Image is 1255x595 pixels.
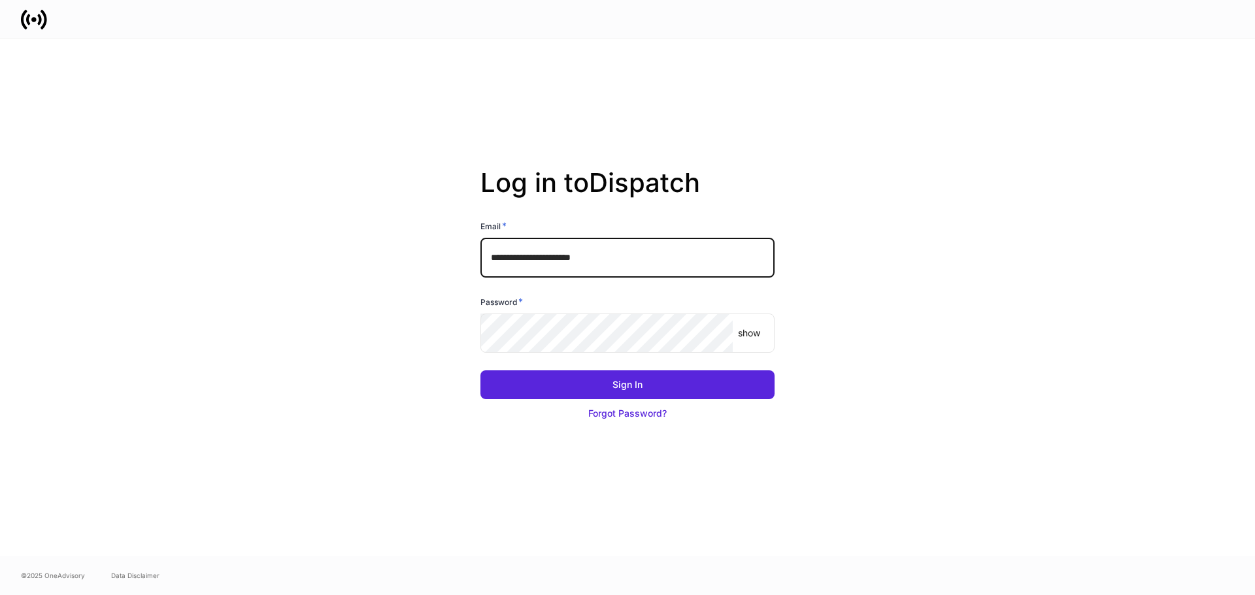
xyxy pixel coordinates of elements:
h6: Email [480,219,507,233]
p: show [738,327,760,340]
button: Sign In [480,370,775,399]
span: © 2025 OneAdvisory [21,570,85,581]
div: Forgot Password? [588,407,667,420]
div: Sign In [612,378,643,391]
h6: Password [480,295,523,308]
button: Forgot Password? [480,399,775,428]
a: Data Disclaimer [111,570,159,581]
h2: Log in to Dispatch [480,167,775,219]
